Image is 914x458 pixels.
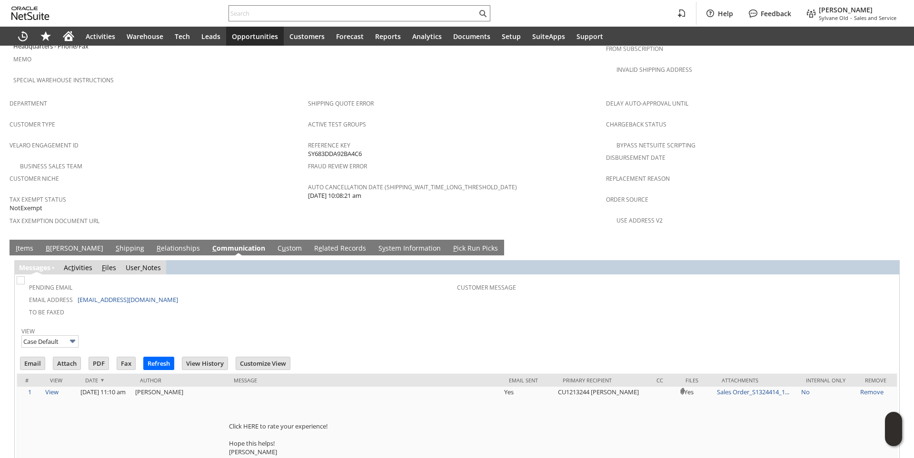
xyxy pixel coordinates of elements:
[16,244,18,253] span: I
[382,244,386,253] span: y
[117,357,135,370] input: Fax
[606,99,688,107] a: Delay Auto-Approval Until
[40,263,43,272] span: g
[127,32,163,41] span: Warehouse
[606,154,666,162] a: Disbursement Date
[616,216,663,224] a: Use Address V2
[229,8,477,19] input: Search
[854,14,896,21] span: Sales and Service
[10,204,42,213] span: NotExempt
[71,263,74,272] span: t
[806,377,851,384] div: Internal Only
[860,388,884,396] a: Remove
[210,244,268,254] a: Communication
[53,357,80,370] input: Attach
[336,32,364,41] span: Forecast
[102,263,105,272] span: F
[527,27,571,46] a: SuiteApps
[275,244,304,254] a: Custom
[29,283,72,292] a: Pending Email
[502,32,521,41] span: Setup
[761,9,791,18] label: Feedback
[13,76,114,84] a: Special Warehouse Instructions
[226,27,284,46] a: Opportunities
[865,377,890,384] div: Remove
[10,175,59,183] a: Customer Niche
[308,99,374,107] a: Shipping Quote Error
[318,244,322,253] span: e
[563,377,642,384] div: Primary Recipient
[169,27,196,46] a: Tech
[282,244,286,253] span: u
[457,283,516,292] a: Customer Message
[10,217,99,225] a: Tax Exemption Document URL
[369,27,407,46] a: Reports
[532,32,565,41] span: SuiteApps
[236,357,290,370] input: Customize View
[308,149,362,158] span: SY683DDA92BA4C6
[201,32,220,41] span: Leads
[10,141,79,149] a: Velaro Engagement ID
[13,42,89,51] span: Headquarters - Phone/Fax
[453,244,457,253] span: P
[28,388,31,396] a: 1
[312,244,368,254] a: Related Records
[289,32,325,41] span: Customers
[308,162,367,170] a: Fraud Review Error
[819,14,848,21] span: Sylvane Old
[284,27,330,46] a: Customers
[718,9,733,18] label: Help
[885,429,902,447] span: Oracle Guided Learning Widget. To move around, please hold and drag
[21,335,79,348] input: Case Default
[375,32,401,41] span: Reports
[509,377,548,384] div: Email Sent
[850,14,852,21] span: -
[67,336,78,347] img: More Options
[85,377,126,384] div: Date
[496,27,527,46] a: Setup
[157,244,161,253] span: R
[212,244,217,253] span: C
[116,244,119,253] span: S
[407,27,447,46] a: Analytics
[182,357,228,370] input: View History
[86,32,115,41] span: Activities
[43,244,106,254] a: B[PERSON_NAME]
[34,27,57,46] div: Shortcuts
[13,55,31,63] a: Memo
[11,27,34,46] a: Recent Records
[57,27,80,46] a: Home
[121,27,169,46] a: Warehouse
[308,120,366,128] a: Active Test Groups
[576,32,603,41] span: Support
[113,244,147,254] a: Shipping
[717,388,789,396] a: Sales Order_S1324414_1...
[616,66,692,74] a: Invalid Shipping Address
[40,30,51,42] svg: Shortcuts
[196,27,226,46] a: Leads
[29,308,64,316] a: To Be Faxed
[232,32,278,41] span: Opportunities
[21,327,35,335] a: View
[64,263,92,272] a: Activities
[451,244,500,254] a: Pick Run Picks
[606,120,666,128] a: Chargeback Status
[606,45,663,53] a: From Subscription
[453,32,490,41] span: Documents
[801,388,810,396] a: No
[80,27,121,46] a: Activities
[412,32,442,41] span: Analytics
[308,183,517,191] a: Auto Cancellation Date (shipping_wait_time_long_threshold_date)
[24,377,36,384] div: #
[885,412,902,446] iframe: Click here to launch Oracle Guided Learning Help Panel
[102,263,116,272] a: Files
[78,295,178,304] a: [EMAIL_ADDRESS][DOMAIN_NAME]
[140,377,219,384] div: Author
[571,27,609,46] a: Support
[819,5,873,14] span: [PERSON_NAME]
[89,357,109,370] input: PDF
[50,377,71,384] div: View
[722,377,792,384] div: Attachments
[685,377,707,384] div: Files
[606,175,670,183] a: Replacement reason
